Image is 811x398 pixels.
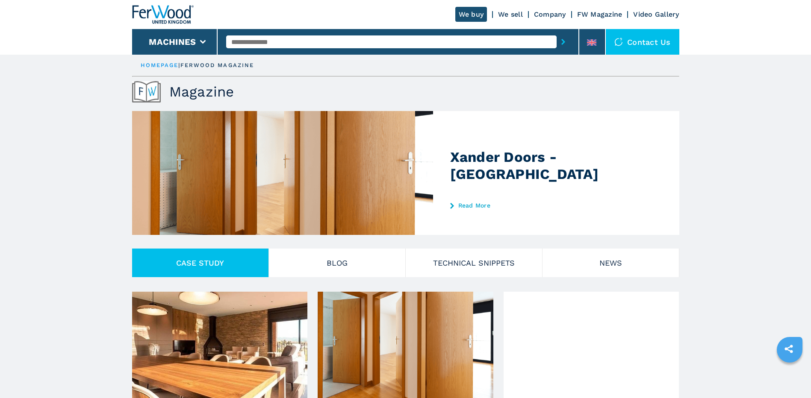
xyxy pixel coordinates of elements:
div: Contact us [606,29,679,55]
a: HOMEPAGE [141,62,179,68]
img: Ferwood [132,5,194,24]
img: Contact us [614,38,623,46]
p: ferwood magazine [180,61,254,69]
a: Company [534,10,566,18]
button: submit-button [557,32,570,52]
img: Find out the latest news from Ferwood | UK [132,81,161,102]
button: TECHNICAL SNIPPETS [406,249,543,277]
button: CASE STUDY [132,249,269,277]
a: We sell [498,10,523,18]
a: Video Gallery [633,10,679,18]
a: FW Magazine [577,10,622,18]
a: Read More [450,202,618,209]
a: We buy [455,7,487,22]
iframe: Chat [775,360,805,392]
img: Xander Doors - United Kingdom [132,111,469,235]
a: sharethis [778,338,799,360]
button: NEWS [543,249,679,277]
h1: Magazine [169,83,234,100]
button: Machines [149,37,196,47]
button: Blog [269,249,406,277]
span: | [178,62,180,68]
